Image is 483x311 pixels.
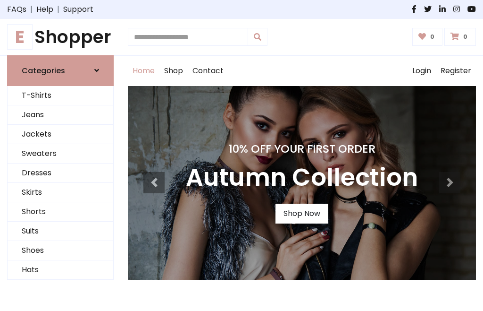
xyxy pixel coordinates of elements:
h6: Categories [22,66,65,75]
a: Register [436,56,476,86]
a: Categories [7,55,114,86]
a: Shop Now [275,204,328,224]
span: | [53,4,63,15]
a: Suits [8,222,113,241]
span: E [7,24,33,50]
a: FAQs [7,4,26,15]
a: Help [36,4,53,15]
a: Shoes [8,241,113,260]
a: Sweaters [8,144,113,164]
a: Shop [159,56,188,86]
a: Home [128,56,159,86]
a: Hats [8,260,113,280]
a: Login [408,56,436,86]
h4: 10% Off Your First Order [186,142,418,155]
span: 0 [428,33,437,41]
h3: Autumn Collection [186,163,418,192]
a: Shorts [8,202,113,222]
a: Support [63,4,93,15]
a: Jeans [8,105,113,125]
a: T-Shirts [8,86,113,105]
a: 0 [412,28,443,46]
a: Jackets [8,125,113,144]
a: Skirts [8,183,113,202]
a: EShopper [7,26,114,48]
a: Contact [188,56,228,86]
h1: Shopper [7,26,114,48]
a: Dresses [8,164,113,183]
a: 0 [444,28,476,46]
span: 0 [461,33,470,41]
span: | [26,4,36,15]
